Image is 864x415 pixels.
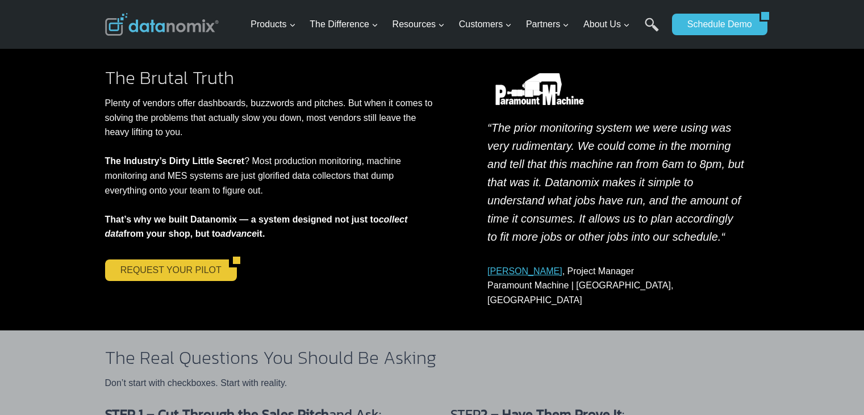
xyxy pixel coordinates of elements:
p: , Project Manager Paramount Machine | [GEOGRAPHIC_DATA], [GEOGRAPHIC_DATA] [487,264,745,308]
nav: Primary Navigation [246,6,666,43]
span: Customers [459,17,512,32]
span: Partners [526,17,569,32]
em: “The prior monitoring system we were using was very rudimentary. We could come in the morning and... [487,121,744,243]
strong: The Industry’s Dirty Little Secret [105,156,245,166]
img: Datanomix [105,13,219,36]
img: Datanomix Customer - Paramount Machine [487,73,592,105]
a: [PERSON_NAME] [487,266,562,276]
h2: The Real Questions You Should Be Asking [105,349,750,367]
em: advance [220,229,257,238]
strong: That’s why we built Datanomix — a system designed not just to from your shop, but to it. [105,215,408,239]
a: REQUEST YOUR PILOT [105,259,229,281]
p: Plenty of vendors offer dashboards, buzzwords and pitches. But when it comes to solving the probl... [105,96,438,241]
span: Products [251,17,295,32]
a: Schedule Demo [672,14,759,35]
h2: The Brutal Truth [105,69,438,87]
span: Resources [393,17,445,32]
span: About Us [583,17,630,32]
a: Search [645,18,659,43]
span: The Difference [310,17,378,32]
p: Don’t start with checkboxes. Start with reality. [105,376,750,391]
